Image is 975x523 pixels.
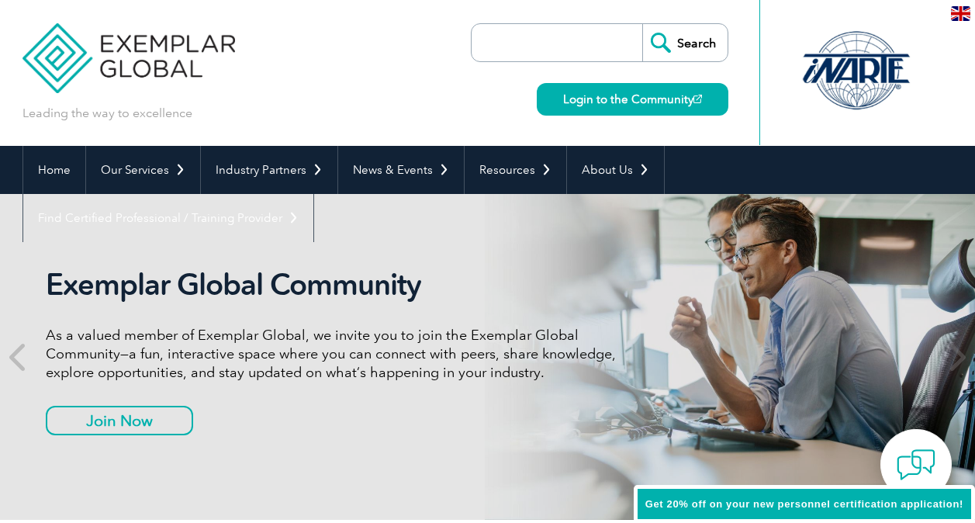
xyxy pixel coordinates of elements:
img: open_square.png [693,95,702,103]
a: Join Now [46,406,193,435]
a: Industry Partners [201,146,337,194]
input: Search [642,24,728,61]
p: As a valued member of Exemplar Global, we invite you to join the Exemplar Global Community—a fun,... [46,326,628,382]
a: Find Certified Professional / Training Provider [23,194,313,242]
a: News & Events [338,146,464,194]
a: About Us [567,146,664,194]
h2: Exemplar Global Community [46,267,628,303]
span: Get 20% off on your new personnel certification application! [645,498,963,510]
img: en [951,6,970,21]
a: Our Services [86,146,200,194]
img: contact-chat.png [897,445,935,484]
a: Login to the Community [537,83,728,116]
a: Home [23,146,85,194]
p: Leading the way to excellence [22,105,192,122]
a: Resources [465,146,566,194]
